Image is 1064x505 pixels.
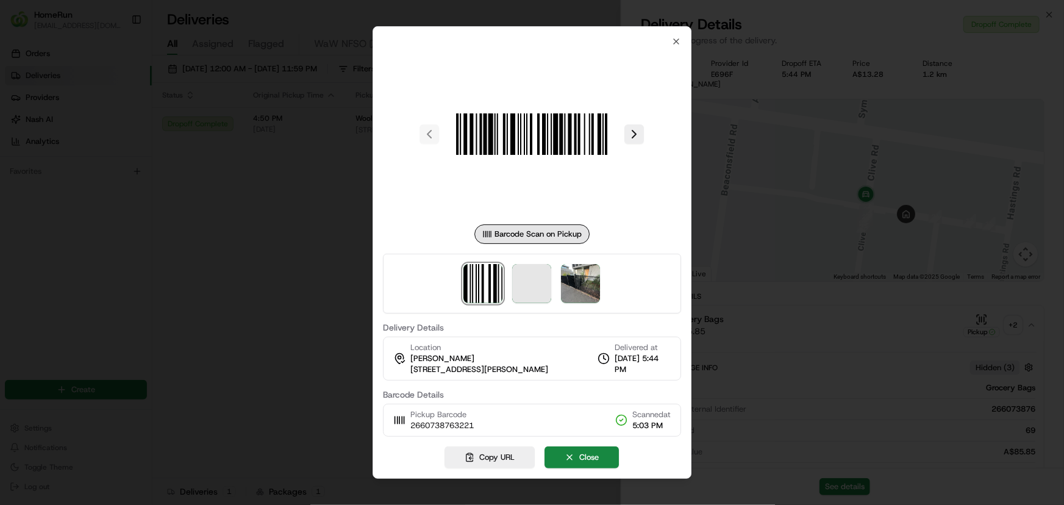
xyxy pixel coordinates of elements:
[410,364,548,375] span: [STREET_ADDRESS][PERSON_NAME]
[383,390,682,399] label: Barcode Details
[445,46,620,222] img: barcode_scan_on_pickup image
[410,353,474,364] span: [PERSON_NAME]
[383,323,682,332] label: Delivery Details
[464,264,503,303] img: barcode_scan_on_pickup image
[410,420,474,431] span: 2660738763221
[410,409,474,420] span: Pickup Barcode
[562,264,601,303] img: photo_proof_of_delivery image
[615,353,671,375] span: [DATE] 5:44 PM
[632,420,671,431] span: 5:03 PM
[545,446,619,468] button: Close
[445,446,535,468] button: Copy URL
[410,342,441,353] span: Location
[632,409,671,420] span: Scanned at
[474,224,590,244] div: Barcode Scan on Pickup
[615,342,671,353] span: Delivered at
